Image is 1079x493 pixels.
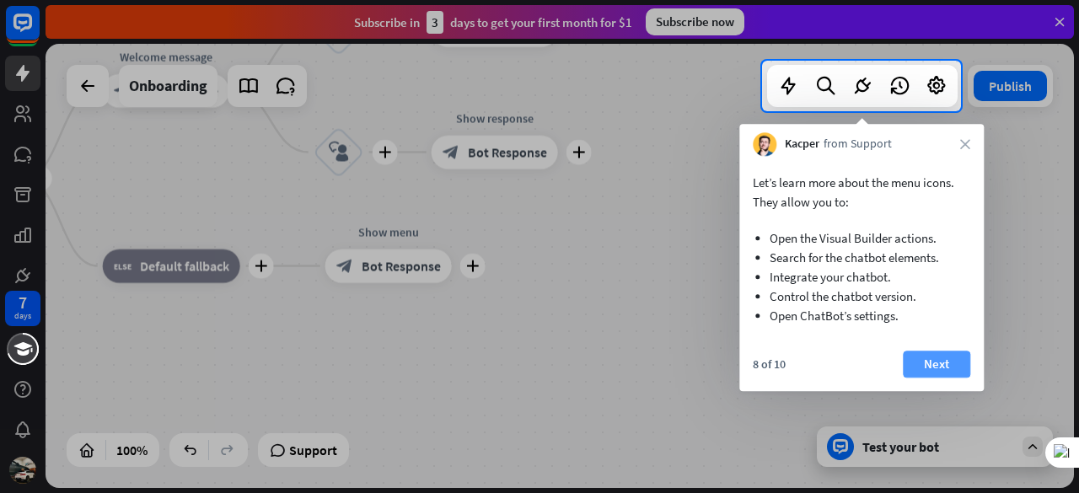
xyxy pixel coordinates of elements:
[785,137,819,153] span: Kacper
[753,173,970,212] p: Let’s learn more about the menu icons. They allow you to:
[770,248,953,267] li: Search for the chatbot elements.
[770,287,953,306] li: Control the chatbot version.
[824,137,892,153] span: from Support
[960,139,970,149] i: close
[770,228,953,248] li: Open the Visual Builder actions.
[770,267,953,287] li: Integrate your chatbot.
[770,306,953,325] li: Open ChatBot’s settings.
[753,356,786,372] div: 8 of 10
[903,351,970,378] button: Next
[13,7,64,57] button: Open LiveChat chat widget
